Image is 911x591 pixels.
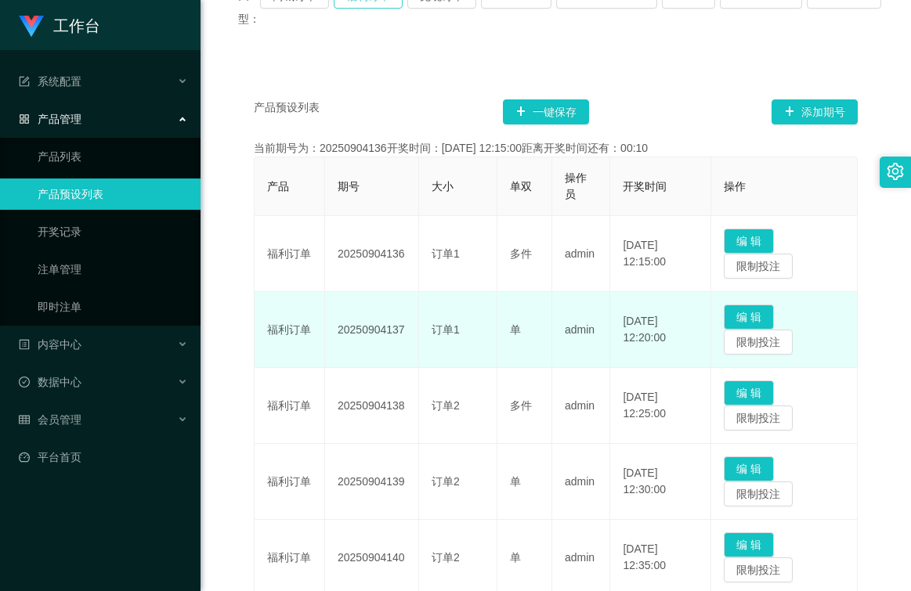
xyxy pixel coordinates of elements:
td: 福利订单 [255,368,325,444]
button: 编 辑 [724,380,774,405]
i: 图标: check-circle-o [19,377,30,387]
a: 注单管理 [38,254,188,285]
td: 20250904138 [325,368,419,444]
span: 多件 [510,399,532,412]
span: 操作员 [565,171,587,200]
span: 订单1 [432,323,460,336]
button: 编 辑 [724,229,774,254]
h1: 工作台 [53,1,100,51]
td: [DATE] 12:15:00 [610,216,711,292]
a: 即时注单 [38,291,188,323]
span: 订单2 [432,551,460,564]
button: 编 辑 [724,456,774,481]
a: 图标: dashboard平台首页 [19,441,188,473]
span: 会员管理 [19,413,81,426]
td: [DATE] 12:25:00 [610,368,711,444]
td: admin [552,368,610,444]
a: 工作台 [19,19,100,31]
span: 数据中心 [19,376,81,388]
i: 图标: appstore-o [19,114,30,124]
td: [DATE] 12:20:00 [610,292,711,368]
button: 限制投注 [724,557,793,582]
span: 大小 [432,180,454,193]
button: 限制投注 [724,405,793,431]
span: 操作 [724,180,746,193]
span: 开奖时间 [623,180,667,193]
span: 产品预设列表 [254,99,320,124]
i: 图标: form [19,76,30,87]
button: 限制投注 [724,330,793,355]
td: 20250904136 [325,216,419,292]
i: 图标: setting [887,163,904,180]
span: 单 [510,551,521,564]
td: 20250904139 [325,444,419,520]
button: 编 辑 [724,532,774,557]
span: 多件 [510,247,532,260]
button: 图标: plus添加期号 [772,99,858,124]
td: admin [552,216,610,292]
button: 编 辑 [724,305,774,330]
td: admin [552,444,610,520]
div: 当前期号为：20250904136开奖时间：[DATE] 12:15:00距离开奖时间还有：00:10 [254,140,858,157]
span: 单 [510,323,521,336]
span: 内容中心 [19,338,81,351]
span: 订单2 [432,399,460,412]
span: 产品管理 [19,113,81,125]
a: 产品列表 [38,141,188,172]
img: logo.9652507e.png [19,16,44,38]
span: 系统配置 [19,75,81,88]
a: 产品预设列表 [38,178,188,210]
span: 产品 [267,180,289,193]
button: 限制投注 [724,481,793,506]
span: 订单2 [432,475,460,488]
td: [DATE] 12:30:00 [610,444,711,520]
td: 福利订单 [255,292,325,368]
td: 20250904137 [325,292,419,368]
i: 图标: table [19,414,30,425]
i: 图标: profile [19,339,30,350]
td: 福利订单 [255,216,325,292]
span: 单 [510,475,521,488]
a: 开奖记录 [38,216,188,247]
button: 限制投注 [724,254,793,279]
button: 图标: plus一键保存 [503,99,589,124]
span: 期号 [338,180,360,193]
td: 福利订单 [255,444,325,520]
span: 订单1 [432,247,460,260]
span: 单双 [510,180,532,193]
td: admin [552,292,610,368]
